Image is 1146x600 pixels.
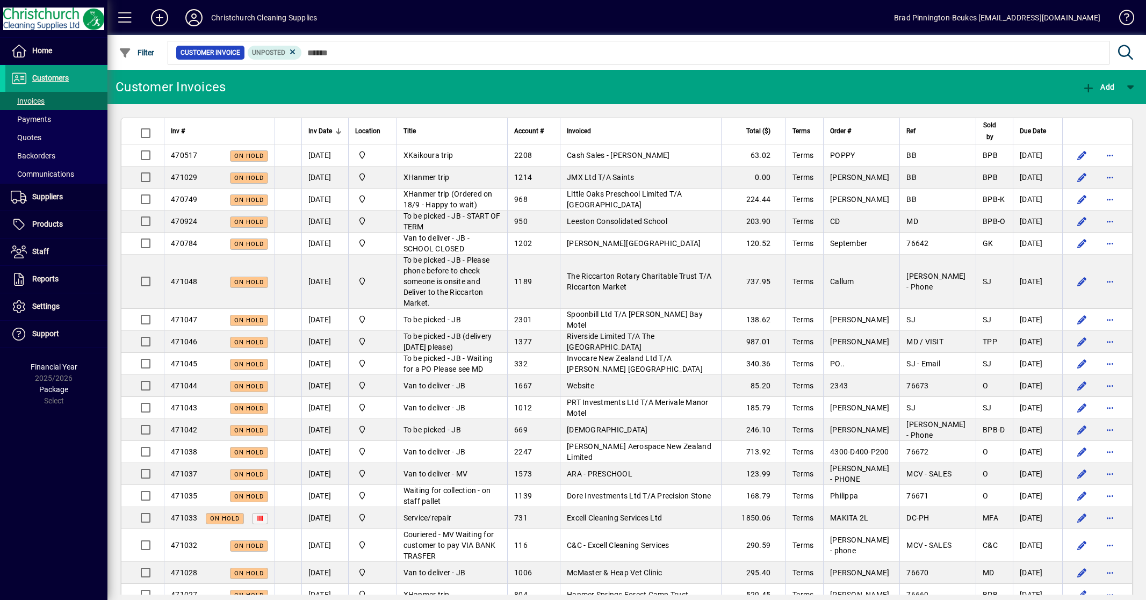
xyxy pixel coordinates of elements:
[1073,311,1091,328] button: Edit
[514,125,553,137] div: Account #
[116,43,157,62] button: Filter
[355,358,390,370] span: Christchurch Cleaning Supplies Ltd
[983,337,997,346] span: TPP
[906,359,940,368] span: SJ - Email
[403,125,416,137] span: Title
[1101,273,1119,290] button: More options
[403,151,453,160] span: XKaikoura trip
[792,447,813,456] span: Terms
[514,277,532,286] span: 1189
[5,321,107,348] a: Support
[906,381,928,390] span: 76673
[171,447,198,456] span: 471038
[32,329,59,338] span: Support
[792,125,810,137] span: Terms
[1013,331,1062,353] td: [DATE]
[308,125,342,137] div: Inv Date
[234,449,264,456] span: On hold
[830,125,893,137] div: Order #
[355,193,390,205] span: Christchurch Cleaning Supplies Ltd
[830,125,851,137] span: Order #
[171,359,198,368] span: 471045
[11,133,41,142] span: Quotes
[1101,564,1119,581] button: More options
[830,277,854,286] span: Callum
[792,381,813,390] span: Terms
[171,239,198,248] span: 470784
[355,402,390,414] span: Christchurch Cleaning Supplies Ltd
[983,381,988,390] span: O
[906,195,917,204] span: BB
[1073,537,1091,554] button: Edit
[1020,125,1046,137] span: Due Date
[1101,421,1119,438] button: More options
[983,403,992,412] span: SJ
[11,115,51,124] span: Payments
[1101,169,1119,186] button: More options
[567,310,703,329] span: Spoonbill Ltd T/A [PERSON_NAME] Bay Motel
[171,403,198,412] span: 471043
[355,314,390,326] span: Christchurch Cleaning Supplies Ltd
[301,397,348,419] td: [DATE]
[1013,441,1062,463] td: [DATE]
[181,47,240,58] span: Customer Invoice
[830,359,845,368] span: PO..
[721,375,785,397] td: 85.20
[1073,465,1091,482] button: Edit
[32,192,63,201] span: Suppliers
[1073,213,1091,230] button: Edit
[1073,377,1091,394] button: Edit
[171,173,198,182] span: 471029
[5,147,107,165] a: Backorders
[792,217,813,226] span: Terms
[403,425,461,434] span: To be picked - JB
[1111,2,1133,37] a: Knowledge Base
[171,337,198,346] span: 471046
[1101,213,1119,230] button: More options
[830,195,889,204] span: [PERSON_NAME]
[301,353,348,375] td: [DATE]
[906,469,952,478] span: MCV - SALES
[301,144,348,167] td: [DATE]
[721,419,785,441] td: 246.10
[355,380,390,392] span: Christchurch Cleaning Supplies Ltd
[983,239,993,248] span: GK
[983,151,998,160] span: BPB
[792,151,813,160] span: Terms
[171,469,198,478] span: 471037
[514,403,532,412] span: 1012
[1073,443,1091,460] button: Edit
[234,197,264,204] span: On hold
[234,219,264,226] span: On hold
[983,315,992,324] span: SJ
[567,469,632,478] span: ARA - PRESCHOOL
[301,331,348,353] td: [DATE]
[983,277,992,286] span: SJ
[906,151,917,160] span: BB
[32,46,52,55] span: Home
[234,427,264,434] span: On hold
[567,272,711,291] span: The Riccarton Rotary Charitable Trust T/A Riccarton Market
[1073,333,1091,350] button: Edit
[514,491,532,500] span: 1139
[301,463,348,485] td: [DATE]
[301,255,348,309] td: [DATE]
[1101,443,1119,460] button: More options
[5,165,107,183] a: Communications
[721,189,785,211] td: 224.44
[171,125,185,137] span: Inv #
[983,119,997,143] span: Sold by
[403,125,501,137] div: Title
[234,241,264,248] span: On hold
[252,49,285,56] span: Unposted
[5,128,107,147] a: Quotes
[983,173,998,182] span: BPB
[983,491,988,500] span: O
[5,38,107,64] a: Home
[171,491,198,500] span: 471035
[567,332,654,351] span: Riverside Limited T/A The [GEOGRAPHIC_DATA]
[792,425,813,434] span: Terms
[514,359,528,368] span: 332
[403,381,466,390] span: Van to deliver - JB
[171,151,198,160] span: 470517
